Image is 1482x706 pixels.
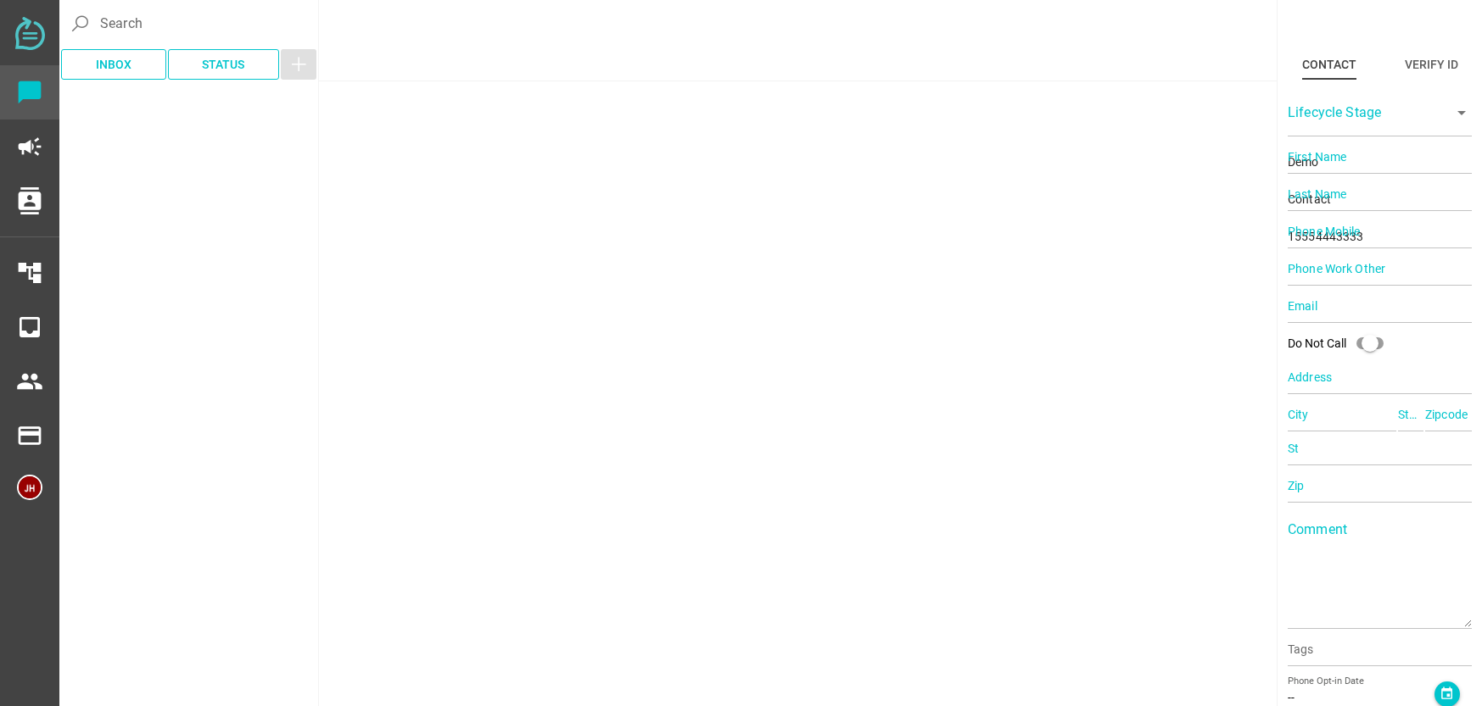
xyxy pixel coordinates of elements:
i: payment [16,422,43,449]
div: Phone Opt-in Date [1288,675,1434,689]
input: Phone Mobile [1288,214,1472,248]
i: campaign [16,133,43,160]
i: people [16,368,43,395]
i: arrow_drop_down [1451,103,1472,123]
span: Inbox [96,54,131,75]
input: Tags [1288,644,1472,664]
input: City [1288,397,1396,431]
input: Phone Work Other [1288,252,1472,286]
input: Email [1288,289,1472,323]
i: inbox [16,314,43,341]
button: Status [168,49,280,80]
input: St [1288,431,1472,465]
i: event [1440,687,1454,701]
div: Verify ID [1405,54,1458,75]
textarea: Comment [1288,528,1472,627]
input: Zip [1288,469,1472,503]
div: Do Not Call [1288,326,1394,360]
span: Status [202,54,244,75]
i: contacts [16,187,43,214]
div: Do Not Call [1288,335,1346,353]
input: Address [1288,360,1472,394]
input: Last Name [1288,177,1472,211]
img: svg+xml;base64,PD94bWwgdmVyc2lvbj0iMS4wIiBlbmNvZGluZz0iVVRGLTgiPz4KPHN2ZyB2ZXJzaW9uPSIxLjEiIHZpZX... [15,17,45,50]
div: Contact [1302,54,1356,75]
i: account_tree [16,259,43,286]
img: 68caa119b5698a7612066574-30.png [17,475,42,500]
button: Inbox [61,49,166,80]
input: State [1398,397,1423,431]
input: Zipcode [1425,397,1472,431]
i: chat_bubble [16,79,43,106]
input: First Name [1288,140,1472,174]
